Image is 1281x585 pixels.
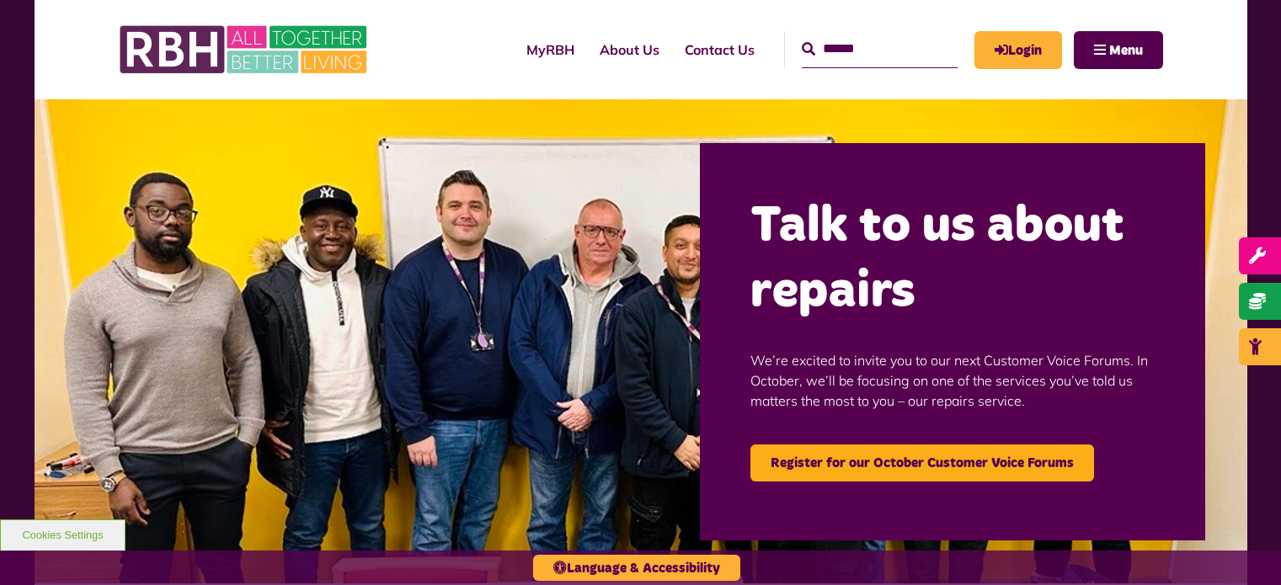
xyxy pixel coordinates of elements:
[35,99,1247,583] img: Group photo of customers and colleagues at the Lighthouse Project
[1109,44,1143,57] span: Menu
[587,27,672,72] a: About Us
[750,444,1094,481] a: Register for our October Customer Voice Forums
[750,194,1155,325] h2: Talk to us about repairs
[514,27,587,72] a: MyRBH
[119,17,371,82] img: RBH
[672,27,767,72] a: Contact Us
[533,555,740,581] button: Language & Accessibility
[750,325,1155,436] p: We’re excited to invite you to our next Customer Voice Forums. In October, we’ll be focusing on o...
[1074,31,1163,69] button: Navigation
[974,31,1062,69] a: MyRBH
